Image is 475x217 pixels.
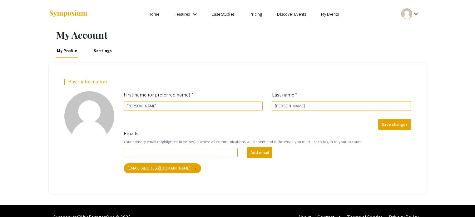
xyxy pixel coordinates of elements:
label: Last name * [272,91,298,99]
a: Settings [93,43,113,58]
mat-icon: more_vert [193,165,199,171]
mat-icon: Expand account dropdown [412,10,420,17]
img: Symposium by ForagerOne [49,10,88,18]
iframe: Chat [5,189,27,212]
small: Your primary email (highlighted in yellow) is where all communications will be sent and is the em... [124,139,411,145]
mat-icon: Expand Features list [191,11,199,18]
button: Expand account dropdown [395,7,426,21]
a: My Events [321,11,339,17]
label: First name (or preferred name) * [124,91,194,99]
button: Save changes [378,119,411,130]
a: Discover Events [277,11,306,17]
a: Features [175,11,190,17]
label: Emails [124,130,139,137]
a: Case Studies [211,11,235,17]
app-email-chip: Your primary email [122,162,203,175]
button: Add email [247,147,272,158]
mat-chip: [EMAIL_ADDRESS][DOMAIN_NAME] [124,163,201,173]
a: Home [149,11,159,17]
a: My Profile [56,43,78,58]
mat-chip-list: Your emails [124,162,411,175]
a: Pricing [250,11,262,17]
h1: My Account [56,29,427,41]
h2: Basic information [64,79,411,85]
